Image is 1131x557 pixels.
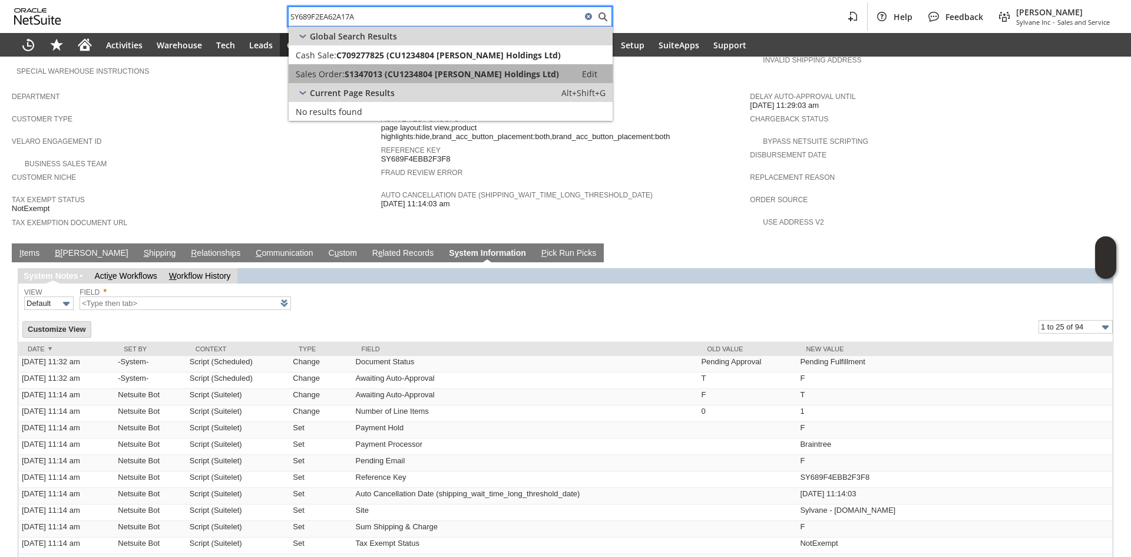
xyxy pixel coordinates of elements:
td: Set [290,521,352,538]
a: Active Workflows [95,271,157,281]
img: More Options [59,297,73,311]
span: SuiteApps [659,39,699,51]
input: Default [24,296,74,310]
a: Bypass NetSuite Scripting [763,137,868,146]
span: S1347013 (CU1234804 [PERSON_NAME] Holdings Ltd) [345,68,559,80]
a: Invalid Shipping Address [763,56,861,64]
svg: Shortcuts [49,38,64,52]
a: Use Address V2 [763,218,824,226]
div: Date [28,345,106,352]
span: y [454,248,459,258]
td: Script (Suitelet) [187,406,290,422]
a: Order Source [750,196,808,204]
span: Activities [106,39,143,51]
td: Sylvane - [DOMAIN_NAME] [797,505,1112,521]
a: Field [80,288,100,296]
td: Netsuite Bot [115,389,187,406]
td: Script (Suitelet) [187,472,290,488]
td: Site [353,505,699,521]
td: T [698,373,797,389]
td: [DATE] 11:14 am [19,488,115,505]
a: Department [12,93,60,101]
svg: logo [14,8,61,25]
span: Current Page Results [310,87,395,98]
span: P [541,248,547,258]
span: [PERSON_NAME] [1016,6,1110,18]
td: Script (Suitelet) [187,439,290,455]
td: Set [290,505,352,521]
span: No results found [296,106,362,117]
td: Document Status [353,356,699,373]
span: Oracle Guided Learning Widget. To move around, please hold and drag [1095,258,1116,279]
input: 1 to 25 of 94 [1039,320,1113,334]
td: Change [290,373,352,389]
span: Alt+Shift+G [561,87,606,98]
td: Set [290,538,352,554]
td: Script (Suitelet) [187,521,290,538]
td: Netsuite Bot [115,538,187,554]
span: R [191,248,197,258]
a: Sales Order:S1347013 (CU1234804 [PERSON_NAME] Holdings Ltd)Edit: [289,64,613,83]
a: Warehouse [150,33,209,57]
td: Sum Shipping & Charge [353,521,699,538]
td: F [797,373,1112,389]
svg: Recent Records [21,38,35,52]
td: [DATE] 11:14:03 [797,488,1112,505]
a: Special Warehouse Instructions [16,67,149,75]
a: Opportunities [280,33,351,57]
td: Change [290,389,352,406]
div: Context [196,345,282,352]
div: Shortcuts [42,33,71,57]
a: Activities [99,33,150,57]
span: Support [713,39,746,51]
span: Warehouse [157,39,202,51]
td: Netsuite Bot [115,406,187,422]
span: Tech [216,39,235,51]
span: v [108,271,113,281]
a: Reference Key [381,146,441,154]
td: Tax Exempt Status [353,538,699,554]
a: No results found [289,102,613,121]
span: [DATE] 11:14:03 am [381,199,450,209]
a: Home [71,33,99,57]
a: Tech [209,33,242,57]
a: View [24,288,42,296]
a: Customer Niche [12,173,76,182]
input: <Type then tab> [80,296,291,310]
td: Netsuite Bot [115,455,187,472]
td: SY689F4EBB2F3F8 [797,472,1112,488]
span: Setup [621,39,644,51]
td: Netsuite Bot [115,472,187,488]
td: Netsuite Bot [115,488,187,505]
a: Leads [242,33,280,57]
a: Delay Auto-Approval Until [750,93,855,101]
span: B [55,248,60,258]
span: Global Search Results [310,31,397,42]
td: Set [290,472,352,488]
td: [DATE] 11:14 am [19,521,115,538]
td: Netsuite Bot [115,505,187,521]
a: Workflow History [169,271,231,281]
td: Pending Approval [698,356,797,373]
td: F [797,521,1112,538]
td: Set [290,422,352,439]
td: 1 [797,406,1112,422]
span: NotExempt [12,204,49,213]
input: Customize View [23,322,91,337]
a: Support [706,33,753,57]
a: Shipping [141,248,179,259]
span: Leads [249,39,273,51]
span: I [19,248,22,258]
td: [DATE] 11:32 am [19,356,115,373]
td: Awaiting Auto-Approval [353,373,699,389]
a: SuiteApps [652,33,706,57]
td: [DATE] 11:14 am [19,389,115,406]
td: Payment Processor [353,439,699,455]
a: Communication [253,248,316,259]
td: T [797,389,1112,406]
span: S [144,248,149,258]
a: Tax Exempt Status [12,196,85,204]
a: Setup [614,33,652,57]
td: [DATE] 11:14 am [19,422,115,439]
td: Braintree [797,439,1112,455]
